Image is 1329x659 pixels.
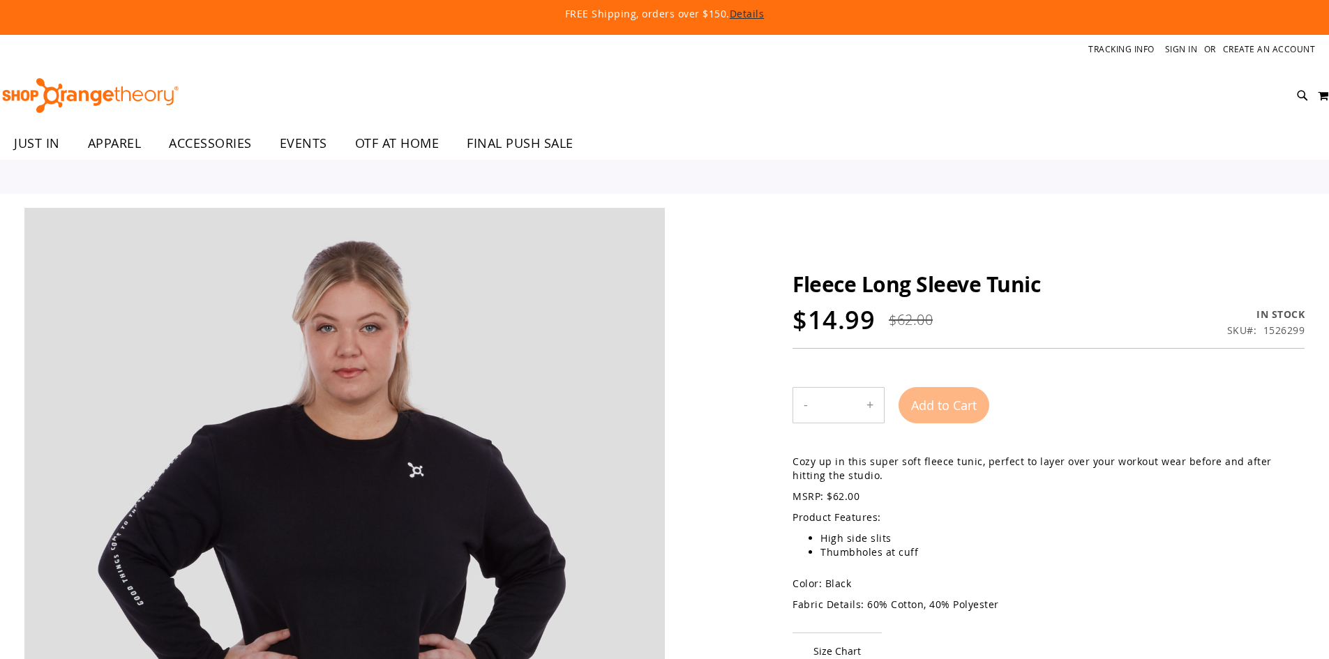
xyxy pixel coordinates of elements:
[266,128,341,160] a: EVENTS
[453,128,587,159] a: FINAL PUSH SALE
[818,388,856,422] input: Product quantity
[793,388,818,423] button: Decrease product quantity
[1223,43,1316,55] a: Create an Account
[889,310,933,329] span: $62.00
[1227,308,1305,321] div: In stock
[1088,43,1155,55] a: Tracking Info
[355,128,440,159] span: OTF AT HOME
[1263,324,1305,338] div: 1526299
[1227,324,1257,337] strong: SKU
[88,128,142,159] span: APPAREL
[793,303,875,337] span: $14.99
[14,128,60,159] span: JUST IN
[74,128,156,160] a: APPAREL
[169,128,252,159] span: ACCESSORIES
[467,128,573,159] span: FINAL PUSH SALE
[793,490,1305,503] p: MSRP: $62.00
[246,7,1083,21] p: FREE Shipping, orders over $150.
[155,128,266,160] a: ACCESSORIES
[1227,308,1305,321] div: Availability
[280,128,327,159] span: EVENTS
[820,545,1305,559] li: Thumbholes at cuff
[856,388,884,423] button: Increase product quantity
[793,455,1305,483] p: Cozy up in this super soft fleece tunic, perfect to layer over your workout wear before and after...
[793,270,1040,298] span: Fleece Long Sleeve Tunic
[730,7,765,20] a: Details
[793,510,1305,524] p: Product Features:
[1165,43,1198,55] a: Sign In
[793,577,1305,591] p: Color: Black
[793,598,1305,612] p: Fabric Details: 60% Cotton, 40% Polyester
[820,531,1305,545] li: High side slits
[341,128,453,160] a: OTF AT HOME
